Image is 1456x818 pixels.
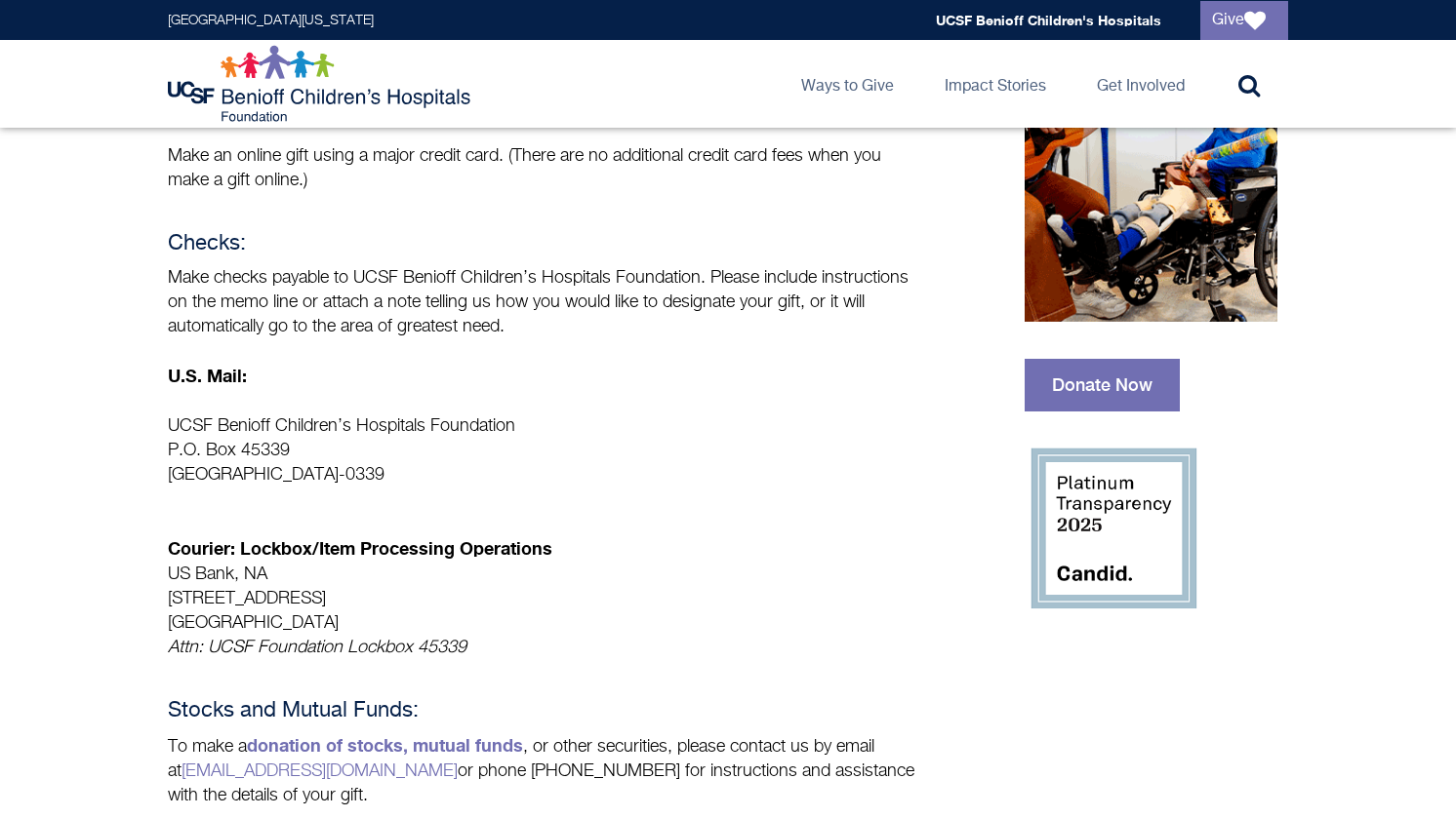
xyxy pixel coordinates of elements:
[168,232,919,256] h4: Checks:
[168,512,919,660] p: US Bank, NA [STREET_ADDRESS] [GEOGRAPHIC_DATA]
[786,40,910,128] a: Ways to Give
[168,537,552,559] strong: Courier: Lockbox/Item Processing Operations
[168,639,466,656] em: Attn: UCSF Foundation Lockbox 45339
[168,144,919,193] p: Make an online gift using a major credit card. (There are no additional credit card fees when you...
[929,40,1062,128] a: Impact Stories
[168,365,247,386] strong: U.S. Mail:
[1200,1,1288,40] a: Give
[247,734,523,756] a: donation of stocks, mutual funds
[1025,441,1200,616] img: 2025 Guidestar Platinum
[1081,40,1200,128] a: Get Involved
[182,762,458,780] a: [EMAIL_ADDRESS][DOMAIN_NAME]
[168,733,919,808] p: To make a , or other securities, please contact us by email at or phone [PHONE_NUMBER] for instru...
[168,14,374,27] a: [GEOGRAPHIC_DATA][US_STATE]
[168,45,475,123] img: Logo for UCSF Benioff Children's Hospitals Foundation
[1025,22,1277,322] img: Music therapy session
[1025,359,1180,411] a: Donate Now
[168,699,919,723] h4: Stocks and Mutual Funds:
[936,12,1161,28] a: UCSF Benioff Children's Hospitals
[168,414,919,487] p: UCSF Benioff Children’s Hospitals Foundation P.O. Box 45339 [GEOGRAPHIC_DATA]-0339
[168,266,919,339] p: Make checks payable to UCSF Benioff Children’s Hospitals Foundation. Please include instructions ...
